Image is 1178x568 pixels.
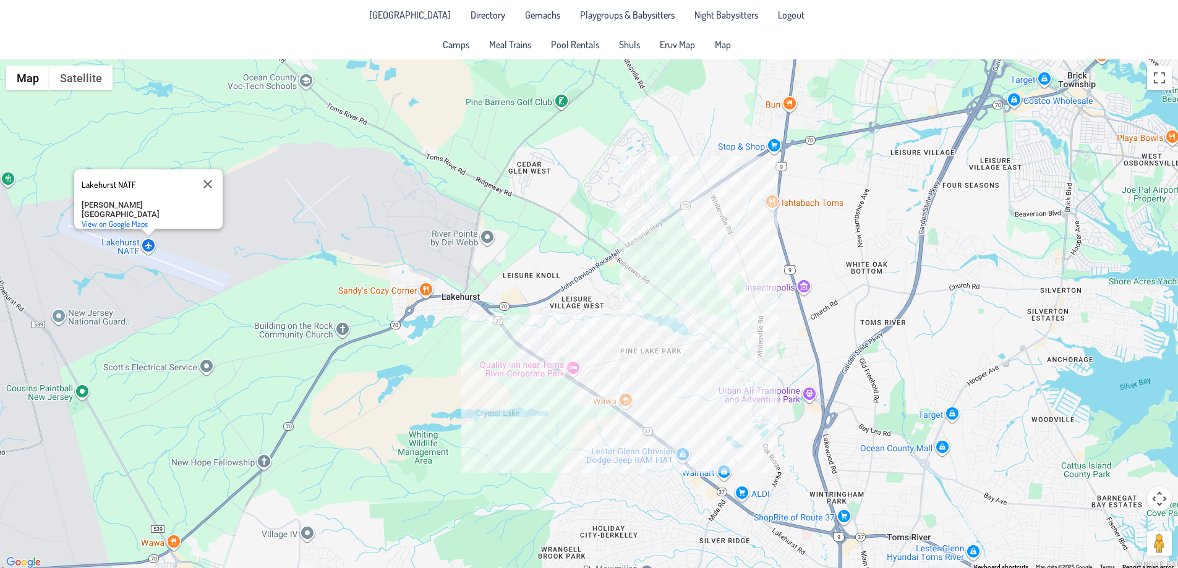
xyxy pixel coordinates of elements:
[362,5,458,25] li: Pine Lake Park
[362,5,458,25] a: [GEOGRAPHIC_DATA]
[694,10,758,20] span: Night Babysitters
[471,10,505,20] span: Directory
[1147,66,1172,90] button: Toggle fullscreen view
[652,35,702,54] a: Eruv Map
[660,40,695,49] span: Eruv Map
[74,169,223,229] div: Lakehurst NATF
[443,40,469,49] span: Camps
[518,5,568,25] a: Gemachs
[612,35,647,54] a: Shuls
[435,35,477,54] a: Camps
[1147,531,1172,556] button: Drag Pegman onto the map to open Street View
[82,219,148,229] a: View on Google Maps
[573,5,682,25] a: Playgroups & Babysitters
[49,66,113,90] button: Show satellite imagery
[193,169,223,199] button: Close
[489,40,531,49] span: Meal Trains
[1147,486,1172,511] button: Map camera controls
[544,35,607,54] a: Pool Rentals
[82,180,193,189] div: Lakehurst NATF
[778,10,805,20] span: Logout
[715,40,731,49] span: Map
[551,40,599,49] span: Pool Rentals
[707,35,738,54] a: Map
[770,5,812,25] li: Logout
[6,66,49,90] button: Show street map
[482,35,539,54] a: Meal Trains
[369,10,451,20] span: [GEOGRAPHIC_DATA]
[687,5,766,25] a: Night Babysitters
[525,10,560,20] span: Gemachs
[580,10,675,20] span: Playgroups & Babysitters
[619,40,640,49] span: Shuls
[82,200,193,219] div: [PERSON_NAME][GEOGRAPHIC_DATA]
[463,5,513,25] a: Directory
